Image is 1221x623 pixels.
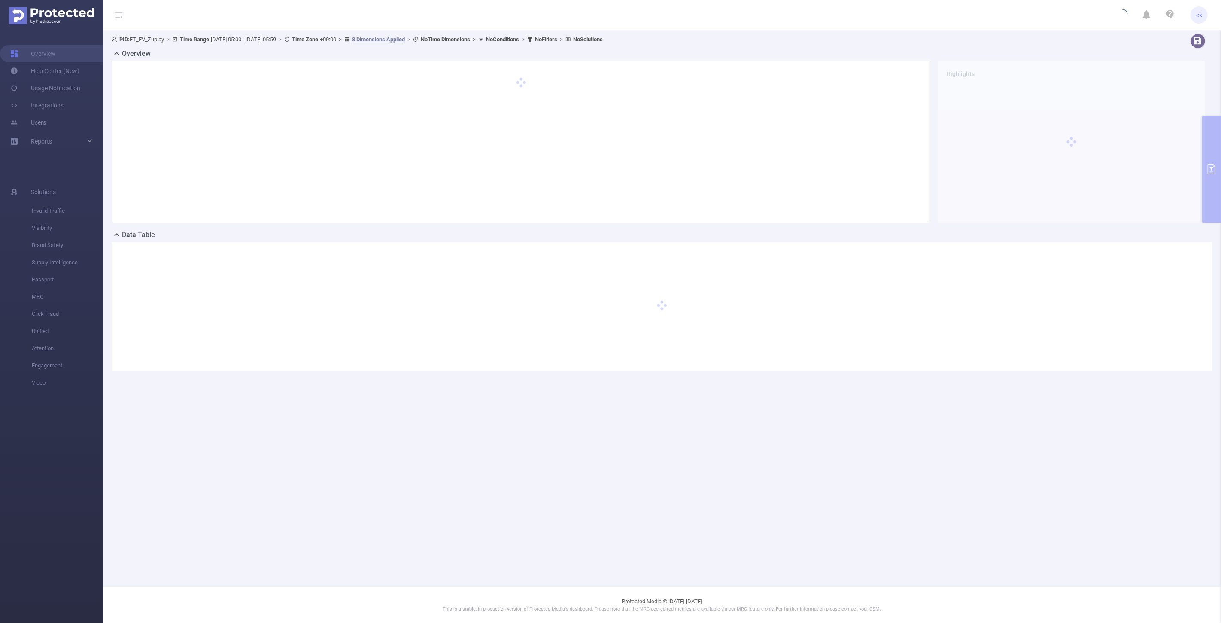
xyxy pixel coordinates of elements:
h2: Data Table [122,230,155,240]
span: Engagement [32,357,103,374]
a: Reports [31,133,52,150]
span: Supply Intelligence [32,254,103,271]
b: No Filters [535,36,557,43]
footer: Protected Media © [DATE]-[DATE] [103,586,1221,623]
span: MRC [32,288,103,305]
b: Time Zone: [292,36,320,43]
i: icon: loading [1118,9,1128,21]
span: > [336,36,344,43]
u: 8 Dimensions Applied [352,36,405,43]
span: Video [32,374,103,391]
span: Solutions [31,183,56,201]
span: > [405,36,413,43]
span: > [276,36,284,43]
b: No Solutions [573,36,603,43]
span: > [519,36,527,43]
span: > [557,36,565,43]
a: Users [10,114,46,131]
a: Help Center (New) [10,62,79,79]
a: Usage Notification [10,79,80,97]
a: Overview [10,45,55,62]
h2: Overview [122,49,151,59]
b: No Time Dimensions [421,36,470,43]
a: Integrations [10,97,64,114]
span: Click Fraud [32,305,103,323]
img: Protected Media [9,7,94,24]
span: Attention [32,340,103,357]
b: No Conditions [486,36,519,43]
b: PID: [119,36,130,43]
span: Reports [31,138,52,145]
span: Visibility [32,220,103,237]
span: > [470,36,478,43]
span: Invalid Traffic [32,202,103,220]
span: > [164,36,172,43]
span: Brand Safety [32,237,103,254]
span: ck [1196,6,1202,24]
b: Time Range: [180,36,211,43]
p: This is a stable, in production version of Protected Media's dashboard. Please note that the MRC ... [125,606,1200,613]
span: Passport [32,271,103,288]
span: Unified [32,323,103,340]
i: icon: user [112,37,119,42]
span: FT_EV_Zuplay [DATE] 05:00 - [DATE] 05:59 +00:00 [112,36,603,43]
